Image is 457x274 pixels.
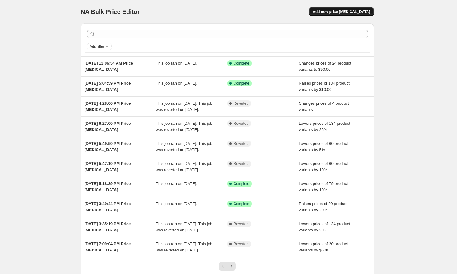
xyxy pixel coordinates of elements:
span: [DATE] 5:18:39 PM Price [MEDICAL_DATA] [85,181,131,192]
span: This job ran on [DATE]. [156,181,197,186]
nav: Pagination [219,262,236,271]
button: Next [227,262,236,271]
span: This job ran on [DATE]. This job was reverted on [DATE]. [156,121,212,132]
span: This job ran on [DATE]. This job was reverted on [DATE]. [156,221,212,232]
span: [DATE] 5:49:50 PM Price [MEDICAL_DATA] [85,141,131,152]
span: [DATE] 4:28:06 PM Price [MEDICAL_DATA] [85,101,131,112]
span: This job ran on [DATE]. [156,61,197,65]
span: This job ran on [DATE]. [156,81,197,86]
span: This job ran on [DATE]. This job was reverted on [DATE]. [156,161,212,172]
span: NA Bulk Price Editor [81,8,140,15]
span: Lowers prices of 60 product variants by 10% [299,161,348,172]
span: Reverted [234,161,249,166]
span: [DATE] 11:06:54 AM Price [MEDICAL_DATA] [85,61,133,72]
span: Complete [234,201,249,206]
span: Raises prices of 134 product variants by $10.00 [299,81,350,92]
span: This job ran on [DATE]. This job was reverted on [DATE]. [156,242,212,252]
span: [DATE] 6:27:00 PM Price [MEDICAL_DATA] [85,121,131,132]
span: [DATE] 7:09:04 PM Price [MEDICAL_DATA] [85,242,131,252]
span: Lowers prices of 79 product variants by 10% [299,181,348,192]
span: Reverted [234,242,249,247]
span: Complete [234,61,249,66]
span: [DATE] 3:35:19 PM Price [MEDICAL_DATA] [85,221,131,232]
span: Lowers prices of 60 product variants by 5% [299,141,348,152]
span: This job ran on [DATE]. This job was reverted on [DATE]. [156,141,212,152]
span: [DATE] 5:04:59 PM Price [MEDICAL_DATA] [85,81,131,92]
span: Complete [234,181,249,186]
button: Add new price [MEDICAL_DATA] [309,7,374,16]
span: Lowers prices of 20 product variants by $5.00 [299,242,348,252]
span: Reverted [234,101,249,106]
span: Add new price [MEDICAL_DATA] [313,9,370,14]
span: Reverted [234,221,249,226]
button: Add filter [87,43,112,50]
span: Reverted [234,121,249,126]
span: Reverted [234,141,249,146]
span: Lowers prices of 134 product variants by 25% [299,121,350,132]
span: Changes prices of 4 product variants [299,101,349,112]
span: Add filter [90,44,104,49]
span: [DATE] 5:47:10 PM Price [MEDICAL_DATA] [85,161,131,172]
span: [DATE] 3:49:44 PM Price [MEDICAL_DATA] [85,201,131,212]
span: Complete [234,81,249,86]
span: Lowers prices of 134 product variants by 20% [299,221,350,232]
span: Changes prices of 24 product variants to $90.00 [299,61,351,72]
span: Raises prices of 20 product variants by 20% [299,201,347,212]
span: This job ran on [DATE]. This job was reverted on [DATE]. [156,101,212,112]
span: This job ran on [DATE]. [156,201,197,206]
